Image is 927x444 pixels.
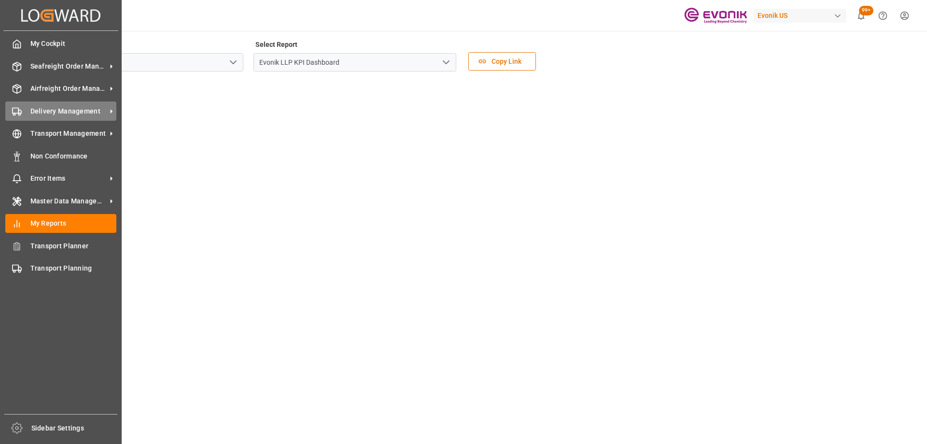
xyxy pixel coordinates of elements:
[754,6,850,25] button: Evonik US
[30,241,117,251] span: Transport Planner
[5,146,116,165] a: Non Conformance
[30,129,107,139] span: Transport Management
[30,173,107,184] span: Error Items
[438,55,453,70] button: open menu
[30,106,107,116] span: Delivery Management
[872,5,894,27] button: Help Center
[5,214,116,233] a: My Reports
[859,6,873,15] span: 99+
[225,55,240,70] button: open menu
[41,53,243,72] input: Type to search/select
[5,236,116,255] a: Transport Planner
[30,196,107,206] span: Master Data Management
[850,5,872,27] button: show 100 new notifications
[487,57,526,67] span: Copy Link
[30,151,117,161] span: Non Conformance
[754,9,846,23] div: Evonik US
[684,7,747,24] img: Evonik-brand-mark-Deep-Purple-RGB.jpeg_1700498283.jpeg
[31,423,118,433] span: Sidebar Settings
[30,39,117,49] span: My Cockpit
[30,61,107,72] span: Seafreight Order Management
[253,53,456,72] input: Type to search/select
[5,34,116,53] a: My Cockpit
[253,38,299,51] label: Select Report
[5,259,116,278] a: Transport Planning
[468,52,536,71] button: Copy Link
[30,263,117,273] span: Transport Planning
[30,84,107,94] span: Airfreight Order Management
[30,218,117,229] span: My Reports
